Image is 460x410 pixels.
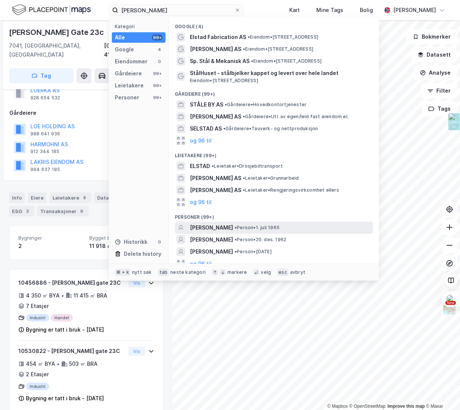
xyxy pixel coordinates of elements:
[115,93,139,102] div: Personer
[24,207,31,215] div: 3
[9,206,34,216] div: ESG
[169,208,379,222] div: Personer (99+)
[169,85,379,99] div: Gårdeiere (99+)
[30,167,60,173] div: 994 637 185
[115,57,147,66] div: Eiendommer
[18,235,83,241] span: Bygninger
[74,291,107,300] div: 11 415 ㎡ BRA
[223,126,225,131] span: •
[78,207,86,215] div: 6
[156,59,162,65] div: 0
[388,404,425,409] a: Improve this map
[9,26,105,38] div: [PERSON_NAME] Gate 23c
[115,81,144,90] div: Leietakere
[26,370,49,379] div: 2 Etasjer
[190,124,222,133] span: SELSTAD AS
[227,269,247,275] div: markere
[411,47,457,62] button: Datasett
[169,147,379,160] div: Leietakere (99+)
[94,192,131,203] div: Datasett
[170,269,206,275] div: neste kategori
[243,114,245,119] span: •
[30,149,59,155] div: 912 344 185
[26,291,60,300] div: 4 350 ㎡ BYA
[89,235,154,241] span: Bygget bygningsområde
[190,112,241,121] span: [PERSON_NAME] AS
[190,174,241,183] span: [PERSON_NAME] AS
[26,302,49,311] div: 7 Etasjer
[212,163,214,169] span: •
[421,83,457,98] button: Filter
[190,186,241,195] span: [PERSON_NAME] AS
[190,198,212,207] button: og 96 til
[393,6,436,15] div: [PERSON_NAME]
[190,162,210,171] span: ELSTAD
[243,187,245,193] span: •
[115,33,125,42] div: Alle
[243,175,299,181] span: Leietaker • Grunnarbeid
[316,6,343,15] div: Mine Tags
[169,18,379,31] div: Google (4)
[235,225,280,231] span: Person • 1. juli 1965
[132,269,152,275] div: nytt søk
[104,41,164,59] div: [GEOGRAPHIC_DATA], 412/265
[248,34,250,40] span: •
[223,126,318,132] span: Gårdeiere • Tauverk- og nettproduksjon
[406,29,457,44] button: Bokmerker
[18,242,83,251] div: 2
[190,33,246,42] span: Elstad Fabrication AS
[327,404,348,409] a: Mapbox
[243,46,313,52] span: Eiendom • [STREET_ADDRESS]
[190,100,223,109] span: STÅLE BY AS
[212,163,283,169] span: Leietaker • Drosjebiltransport
[243,187,339,193] span: Leietaker • Rengjøringsvirksomhet ellers
[190,235,233,244] span: [PERSON_NAME]
[89,242,154,251] div: 11 918 ㎡
[190,259,212,268] button: og 96 til
[158,269,169,276] div: tab
[152,71,162,77] div: 99+
[50,192,91,203] div: Leietakere
[128,278,145,287] button: Vis
[26,394,104,403] div: Bygning er tatt i bruk - [DATE]
[156,239,162,245] div: 0
[37,206,89,216] div: Transaksjoner
[349,404,386,409] a: OpenStreetMap
[26,325,104,334] div: Bygning er tatt i bruk - [DATE]
[235,225,237,230] span: •
[413,65,457,80] button: Analyse
[124,249,161,258] div: Delete history
[243,46,245,52] span: •
[57,361,60,367] div: •
[152,35,162,41] div: 99+
[30,95,60,101] div: 928 654 532
[225,102,307,108] span: Gårdeiere • Hovedkontortjenester
[115,24,165,29] div: Kategori
[115,69,142,78] div: Gårdeiere
[190,136,212,145] button: og 96 til
[290,269,305,275] div: avbryt
[289,6,300,15] div: Kart
[115,269,131,276] div: ⌘ + k
[225,102,227,107] span: •
[156,47,162,53] div: 4
[12,3,91,17] img: logo.f888ab2527a4732fd821a326f86c7f29.svg
[115,237,147,246] div: Historikk
[26,359,55,368] div: 454 ㎡ BYA
[128,347,145,356] button: Vis
[261,269,271,275] div: velg
[18,347,125,356] div: 10530822 - [PERSON_NAME] gate 23C
[251,58,253,64] span: •
[152,83,162,89] div: 99+
[61,293,64,299] div: •
[190,57,250,66] span: Sp. Stål & Mekanisk AS
[81,194,88,201] div: 8
[251,58,322,64] span: Eiendom • [STREET_ADDRESS]
[28,192,47,203] div: Eiere
[190,247,233,256] span: [PERSON_NAME]
[9,41,104,59] div: 7041, [GEOGRAPHIC_DATA], [GEOGRAPHIC_DATA]
[422,374,460,410] div: Kontrollprogram for chat
[115,45,134,54] div: Google
[235,249,237,254] span: •
[9,108,163,117] div: Gårdeiere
